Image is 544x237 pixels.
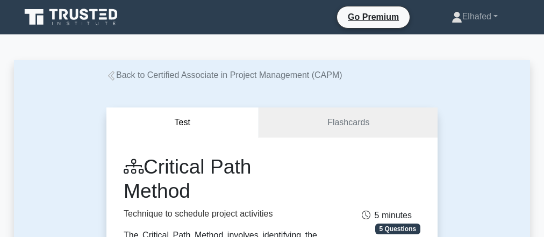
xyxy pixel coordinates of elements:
[362,211,412,220] span: 5 minutes
[124,207,317,220] p: Technique to schedule project activities
[341,10,405,24] a: Go Premium
[375,224,420,234] span: 5 Questions
[259,107,438,138] a: Flashcards
[124,155,317,203] h1: Critical Path Method
[106,107,259,138] button: Test
[106,70,342,80] a: Back to Certified Associate in Project Management (CAPM)
[426,6,524,27] a: Elhafed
